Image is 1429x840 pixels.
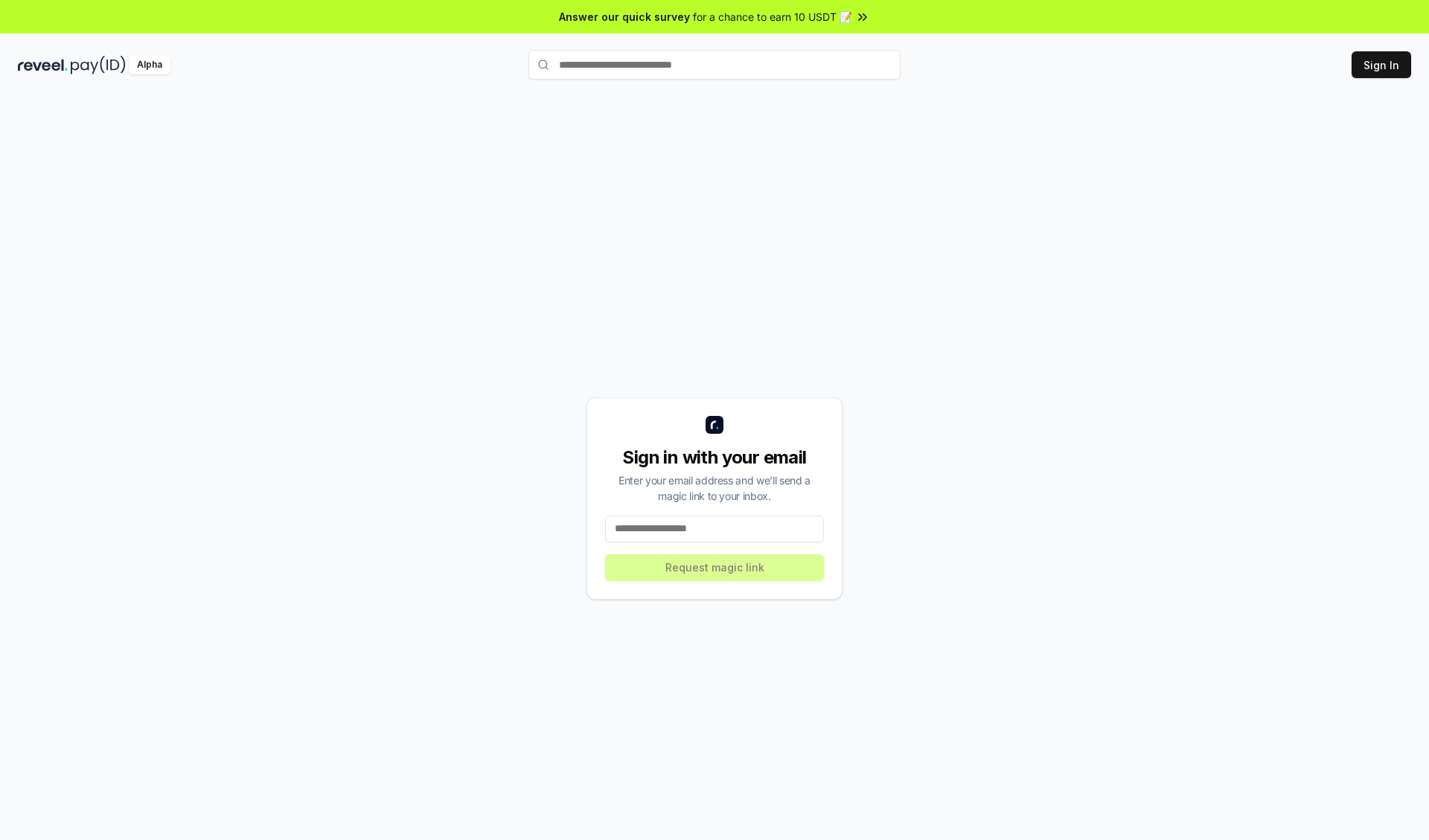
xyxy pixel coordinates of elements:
div: Enter your email address and we’ll send a magic link to your inbox. [605,472,824,504]
span: for a chance to earn 10 USDT 📝 [693,9,852,25]
div: Alpha [129,56,170,74]
div: Sign in with your email [605,446,824,469]
span: Answer our quick survey [559,9,690,25]
img: pay_id [71,56,126,74]
img: logo_small [706,416,723,434]
img: reveel_dark [18,56,68,74]
button: Sign In [1352,51,1411,78]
